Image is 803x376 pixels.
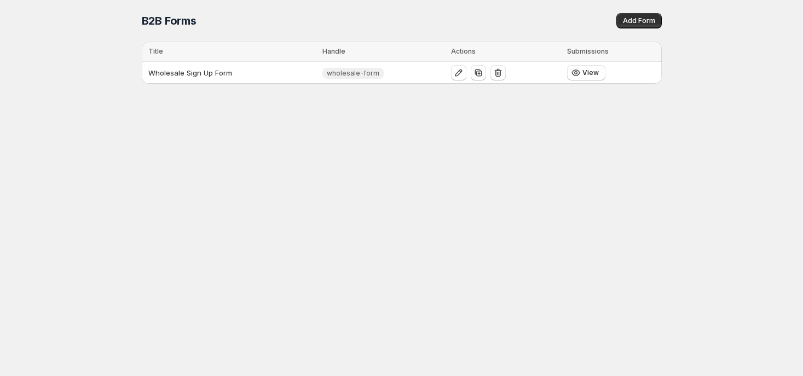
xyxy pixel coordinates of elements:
span: View [582,68,599,77]
span: Submissions [567,47,609,55]
button: View [567,65,605,80]
span: Add Form [623,16,655,25]
td: Wholesale Sign Up Form [142,62,319,84]
span: Actions [451,47,476,55]
span: Handle [322,47,345,55]
span: B2B Forms [142,14,197,27]
span: Title [148,47,163,55]
span: wholesale-form [327,69,379,78]
button: Add Form [616,13,662,28]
